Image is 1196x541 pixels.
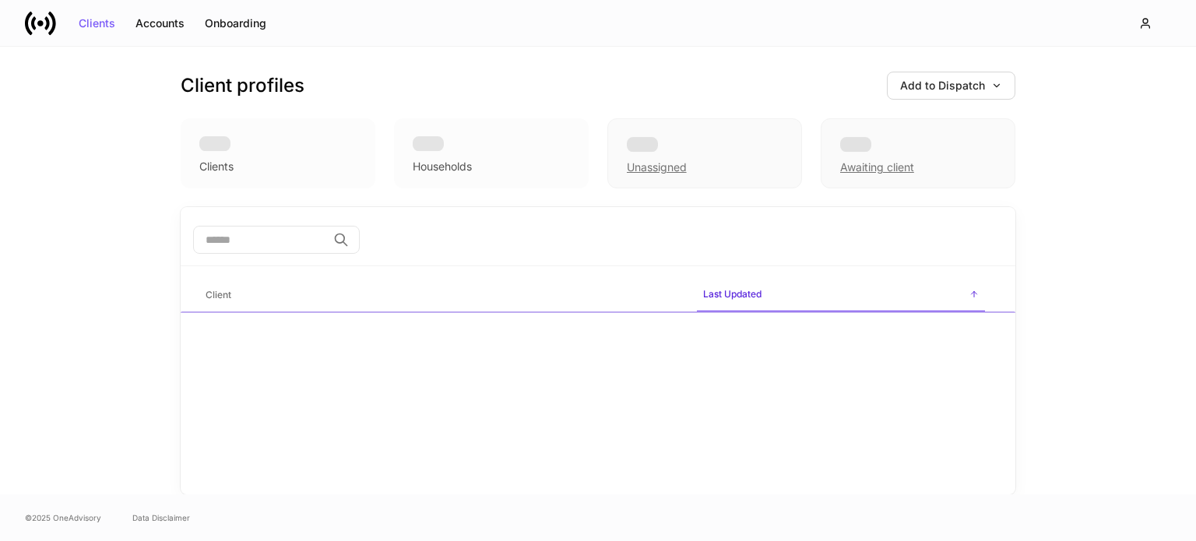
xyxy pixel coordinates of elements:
button: Add to Dispatch [887,72,1015,100]
a: Data Disclaimer [132,511,190,524]
div: Unassigned [627,160,687,175]
h6: Last Updated [703,286,762,301]
div: Add to Dispatch [900,80,1002,91]
h6: Client [206,287,231,302]
h3: Client profiles [181,73,304,98]
div: Clients [79,18,115,29]
div: Unassigned [607,118,802,188]
div: Households [413,159,472,174]
span: © 2025 OneAdvisory [25,511,101,524]
div: Accounts [135,18,185,29]
div: Clients [199,159,234,174]
span: Last Updated [697,279,985,312]
div: Onboarding [205,18,266,29]
button: Clients [69,11,125,36]
div: Awaiting client [840,160,914,175]
div: Awaiting client [821,118,1015,188]
button: Onboarding [195,11,276,36]
span: Client [199,279,684,311]
button: Accounts [125,11,195,36]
